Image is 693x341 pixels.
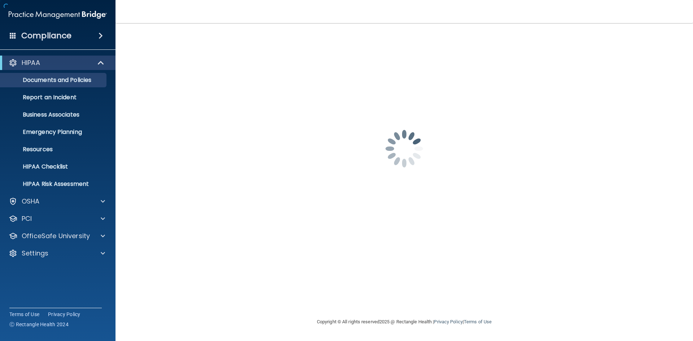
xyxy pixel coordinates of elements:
[9,214,105,223] a: PCI
[5,128,103,136] p: Emergency Planning
[9,321,69,328] span: Ⓒ Rectangle Health 2024
[464,319,492,324] a: Terms of Use
[5,146,103,153] p: Resources
[9,8,107,22] img: PMB logo
[5,94,103,101] p: Report an Incident
[22,214,32,223] p: PCI
[9,232,105,240] a: OfficeSafe University
[9,58,105,67] a: HIPAA
[5,111,103,118] p: Business Associates
[22,249,48,258] p: Settings
[9,311,39,318] a: Terms of Use
[22,197,40,206] p: OSHA
[434,319,462,324] a: Privacy Policy
[5,163,103,170] p: HIPAA Checklist
[9,197,105,206] a: OSHA
[22,232,90,240] p: OfficeSafe University
[9,249,105,258] a: Settings
[22,58,40,67] p: HIPAA
[5,180,103,188] p: HIPAA Risk Assessment
[5,76,103,84] p: Documents and Policies
[368,113,440,185] img: spinner.e123f6fc.gif
[273,310,536,333] div: Copyright © All rights reserved 2025 @ Rectangle Health | |
[48,311,80,318] a: Privacy Policy
[21,31,71,41] h4: Compliance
